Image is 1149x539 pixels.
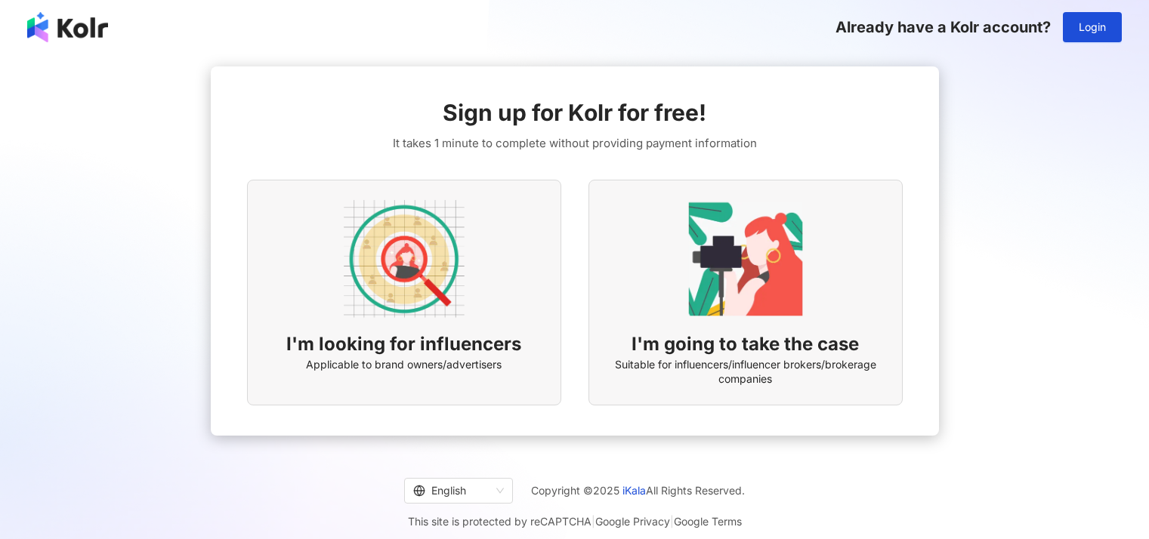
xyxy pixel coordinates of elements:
[1079,21,1106,33] span: Login
[443,97,706,128] span: Sign up for Kolr for free!
[685,199,806,319] img: KOL identity option
[632,331,859,357] span: I'm going to take the case
[1063,12,1122,42] button: Login
[408,513,742,531] span: This site is protected by reCAPTCHA
[835,18,1051,36] span: Already have a Kolr account?
[607,357,884,387] span: Suitable for influencers/influencer brokers/brokerage companies
[531,482,745,500] span: Copyright © 2025 All Rights Reserved.
[595,515,670,528] a: Google Privacy
[591,515,595,528] span: |
[27,12,108,42] img: logo
[286,331,521,357] span: I'm looking for influencers
[622,484,646,497] a: iKala
[344,199,465,319] img: AD identity option
[306,357,502,372] span: Applicable to brand owners/advertisers
[413,479,490,503] div: English
[393,134,757,152] span: It takes 1 minute to complete without providing payment information
[674,515,742,528] a: Google Terms
[670,515,674,528] span: |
